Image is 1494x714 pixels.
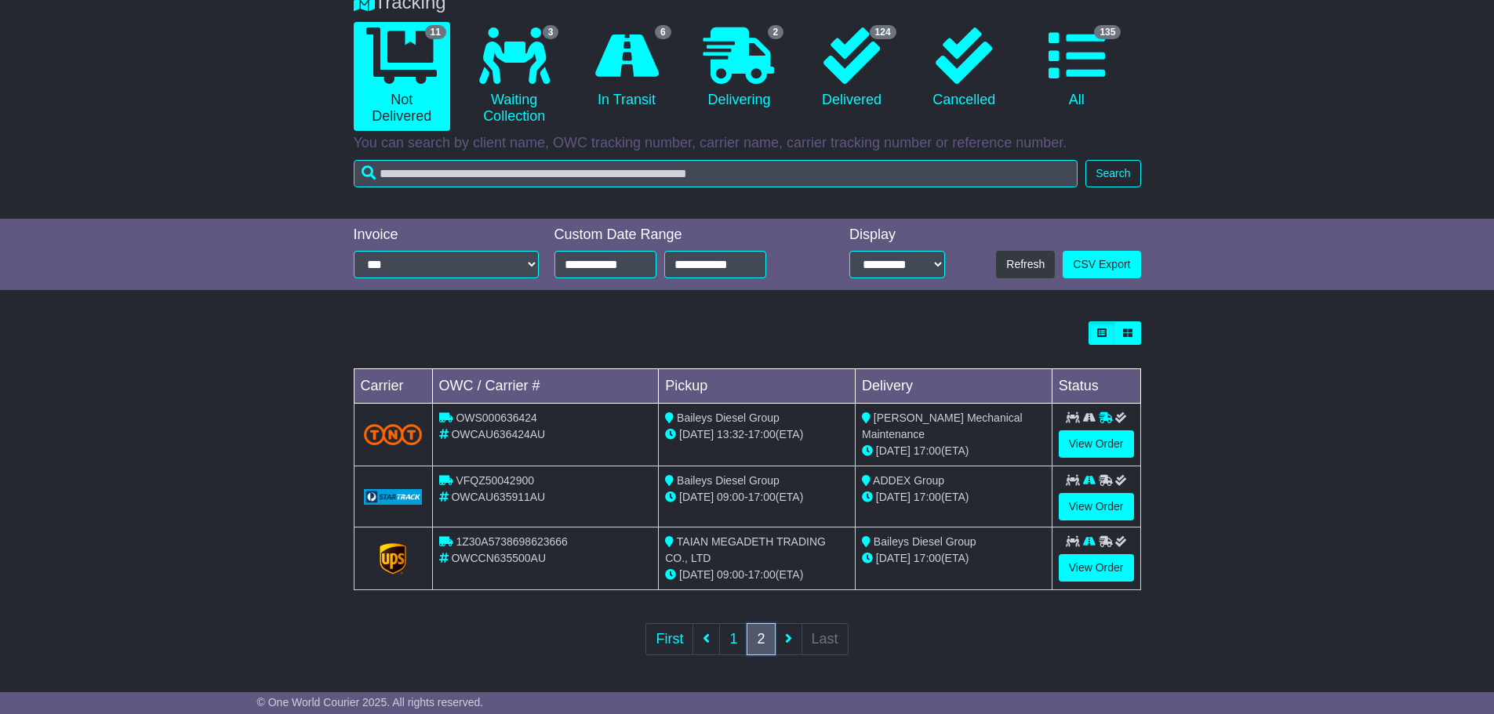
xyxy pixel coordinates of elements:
span: 11 [425,25,446,39]
span: Baileys Diesel Group [874,535,976,548]
span: 17:00 [748,568,776,581]
a: View Order [1059,493,1134,520]
img: GetCarrierServiceLogo [364,489,423,505]
a: Cancelled [916,22,1012,114]
span: 6 [655,25,671,39]
div: (ETA) [862,443,1045,459]
span: 17:00 [748,491,776,503]
span: 17:00 [914,491,941,503]
a: 1 [719,623,747,655]
span: 2 [768,25,784,39]
span: 09:00 [717,568,744,581]
span: 17:00 [914,552,941,564]
button: Refresh [996,251,1055,278]
button: Search [1085,160,1140,187]
a: 2 [747,623,775,655]
div: - (ETA) [665,426,849,443]
div: - (ETA) [665,567,849,583]
span: [DATE] [679,491,714,503]
span: OWS000636424 [456,411,537,424]
span: [DATE] [876,444,911,457]
td: Pickup [659,369,856,404]
span: [DATE] [679,428,714,440]
div: (ETA) [862,489,1045,506]
span: Baileys Diesel Group [677,474,780,487]
a: 2 Delivering [691,22,787,114]
a: 135 All [1028,22,1125,114]
p: You can search by client name, OWC tracking number, carrier name, carrier tracking number or refe... [354,135,1141,152]
td: Delivery [855,369,1052,404]
a: View Order [1059,554,1134,582]
a: 3 Waiting Collection [466,22,562,131]
span: Baileys Diesel Group [677,411,780,424]
a: View Order [1059,430,1134,458]
span: 09:00 [717,491,744,503]
span: 1Z30A5738698623666 [456,535,567,548]
img: TNT_Domestic.png [364,424,423,445]
span: 13:32 [717,428,744,440]
span: 3 [543,25,559,39]
span: 17:00 [748,428,776,440]
a: First [645,623,693,655]
span: OWCCN635500AU [451,552,546,564]
span: [PERSON_NAME] Mechanical Maintenance [862,411,1023,440]
span: © One World Courier 2025. All rights reserved. [257,696,484,709]
div: Invoice [354,227,539,244]
span: [DATE] [876,552,911,564]
span: [DATE] [876,491,911,503]
a: 124 Delivered [803,22,900,114]
a: CSV Export [1063,251,1140,278]
td: OWC / Carrier # [432,369,659,404]
span: 17:00 [914,444,941,457]
div: Display [849,227,945,244]
span: OWCAU636424AU [451,428,545,440]
span: ADDEX Group [873,474,944,487]
span: VFQZ50042900 [456,474,534,487]
a: 6 In Transit [578,22,674,114]
img: GetCarrierServiceLogo [380,543,406,574]
span: [DATE] [679,568,714,581]
span: 124 [870,25,896,39]
div: - (ETA) [665,489,849,506]
div: (ETA) [862,550,1045,567]
a: 11 Not Delivered [354,22,450,131]
td: Status [1052,369,1140,404]
span: 135 [1094,25,1121,39]
span: TAIAN MEGADETH TRADING CO., LTD [665,535,826,564]
span: OWCAU635911AU [451,491,545,503]
div: Custom Date Range [554,227,806,244]
td: Carrier [354,369,432,404]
